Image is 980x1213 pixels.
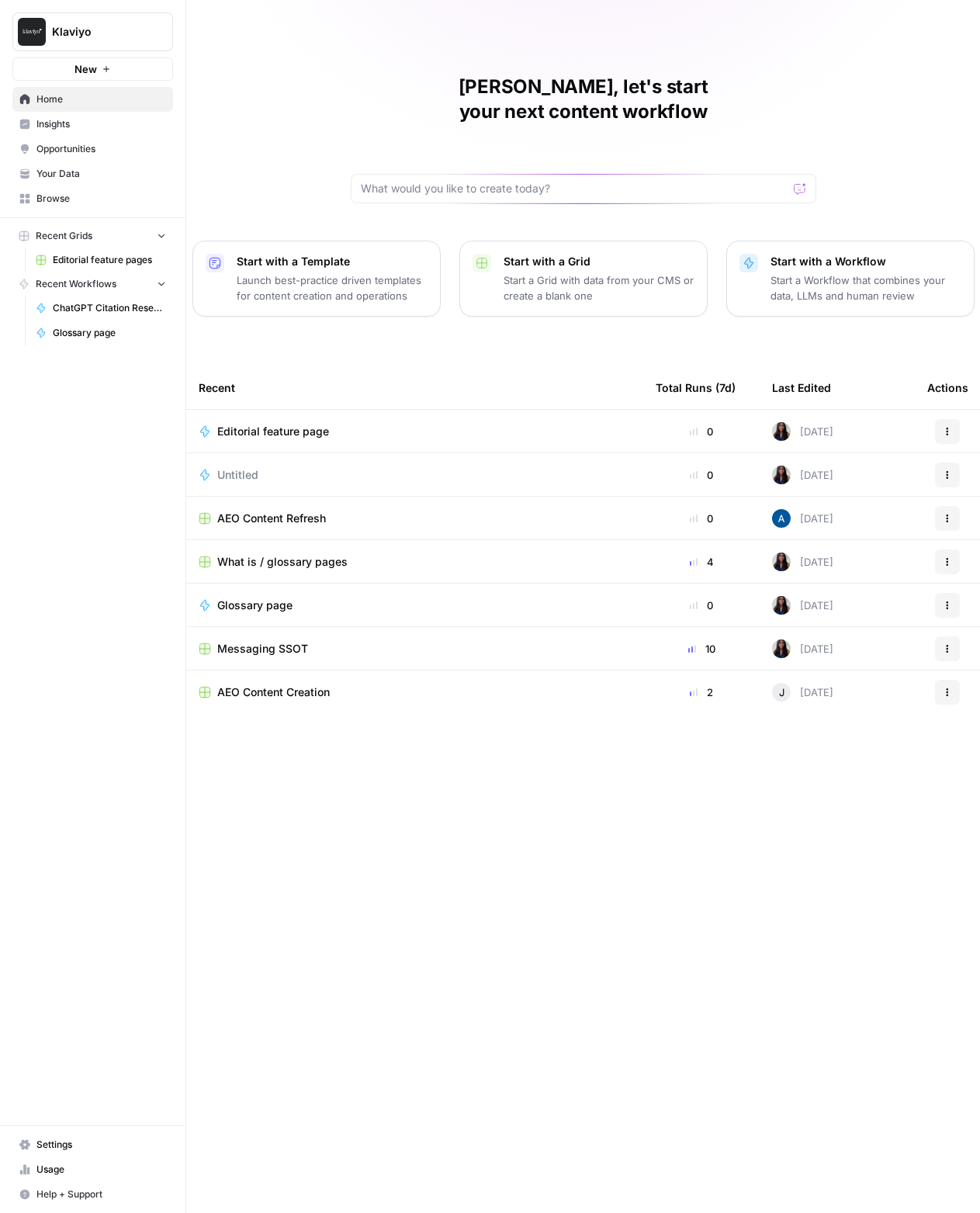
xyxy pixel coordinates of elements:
a: AEO Content Refresh [199,511,631,526]
div: 0 [656,467,747,483]
div: [DATE] [772,553,833,571]
span: ChatGPT Citation Research [53,301,166,315]
input: What would you like to create today? [361,181,788,196]
a: Insights [12,112,173,137]
p: Start a Grid with data from your CMS or create a blank one [504,272,694,303]
img: rox323kbkgutb4wcij4krxobkpon [772,596,791,615]
div: 0 [656,424,747,439]
a: Browse [12,186,173,211]
span: What is / glossary pages [217,554,348,570]
div: Recent [199,366,631,409]
span: Klaviyo [52,24,146,40]
div: 2 [656,684,747,700]
div: 0 [656,598,747,613]
span: Home [36,92,166,106]
img: rox323kbkgutb4wcij4krxobkpon [772,639,791,658]
button: New [12,57,173,81]
div: Last Edited [772,366,831,409]
img: rox323kbkgutb4wcij4krxobkpon [772,466,791,484]
div: [DATE] [772,596,833,615]
img: rox323kbkgutb4wcij4krxobkpon [772,422,791,441]
span: Your Data [36,167,166,181]
p: Start with a Workflow [770,254,961,269]
div: 0 [656,511,747,526]
div: Actions [927,366,968,409]
img: he81ibor8lsei4p3qvg4ugbvimgp [772,509,791,528]
span: Insights [36,117,166,131]
span: Glossary page [53,326,166,340]
span: Settings [36,1138,166,1152]
a: Messaging SSOT [199,641,631,657]
span: Help + Support [36,1187,166,1201]
span: Glossary page [217,598,293,613]
div: Total Runs (7d) [656,366,736,409]
span: J [779,684,784,700]
div: 4 [656,554,747,570]
div: [DATE] [772,509,833,528]
button: Start with a WorkflowStart a Workflow that combines your data, LLMs and human review [726,241,975,317]
p: Start a Workflow that combines your data, LLMs and human review [770,272,961,303]
span: Editorial feature page [217,424,329,439]
button: Help + Support [12,1182,173,1207]
a: Editorial feature pages [29,248,173,272]
img: rox323kbkgutb4wcij4krxobkpon [772,553,791,571]
a: Opportunities [12,137,173,161]
a: Untitled [199,467,631,483]
button: Recent Workflows [12,272,173,296]
button: Recent Grids [12,224,173,248]
a: Settings [12,1132,173,1157]
a: Your Data [12,161,173,186]
span: Messaging SSOT [217,641,308,657]
span: Recent Grids [36,229,92,243]
div: 10 [656,641,747,657]
h1: [PERSON_NAME], let's start your next content workflow [351,75,816,124]
a: Home [12,87,173,112]
a: What is / glossary pages [199,554,631,570]
a: ChatGPT Citation Research [29,296,173,321]
a: Glossary page [29,321,173,345]
span: AEO Content Creation [217,684,330,700]
span: Usage [36,1163,166,1177]
div: [DATE] [772,639,833,658]
img: Klaviyo Logo [18,18,46,46]
a: Editorial feature page [199,424,631,439]
p: Launch best-practice driven templates for content creation and operations [237,272,428,303]
span: Recent Workflows [36,277,116,291]
button: Start with a GridStart a Grid with data from your CMS or create a blank one [459,241,708,317]
div: [DATE] [772,422,833,441]
button: Start with a TemplateLaunch best-practice driven templates for content creation and operations [192,241,441,317]
span: Editorial feature pages [53,253,166,267]
p: Start with a Grid [504,254,694,269]
span: Opportunities [36,142,166,156]
span: New [74,61,97,77]
a: Glossary page [199,598,631,613]
p: Start with a Template [237,254,428,269]
span: Browse [36,192,166,206]
a: AEO Content Creation [199,684,631,700]
div: [DATE] [772,466,833,484]
button: Workspace: Klaviyo [12,12,173,51]
div: [DATE] [772,683,833,702]
a: Usage [12,1157,173,1182]
span: Untitled [217,467,258,483]
span: AEO Content Refresh [217,511,326,526]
